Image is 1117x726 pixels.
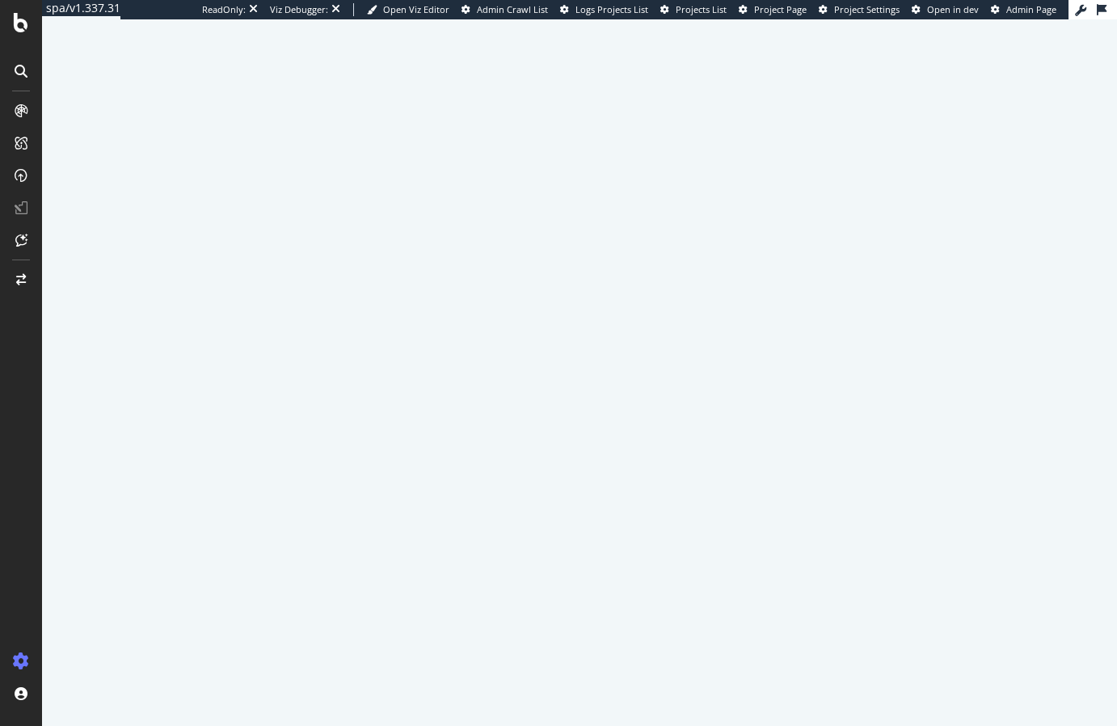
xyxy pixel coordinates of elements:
a: Project Settings [819,3,900,16]
a: Open Viz Editor [367,3,449,16]
span: Project Page [754,3,807,15]
a: Project Page [739,3,807,16]
span: Project Settings [834,3,900,15]
a: Admin Page [991,3,1056,16]
div: Viz Debugger: [270,3,328,16]
div: animation [521,331,638,389]
a: Logs Projects List [560,3,648,16]
a: Open in dev [912,3,979,16]
span: Open in dev [927,3,979,15]
span: Admin Crawl List [477,3,548,15]
span: Open Viz Editor [383,3,449,15]
a: Admin Crawl List [462,3,548,16]
span: Projects List [676,3,727,15]
div: ReadOnly: [202,3,246,16]
a: Projects List [660,3,727,16]
span: Admin Page [1006,3,1056,15]
span: Logs Projects List [575,3,648,15]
